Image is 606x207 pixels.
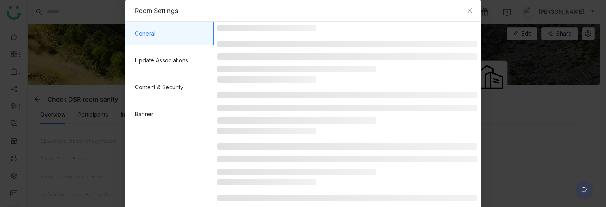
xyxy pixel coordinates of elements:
[135,102,208,126] span: Banner
[574,181,594,201] img: dsr-chat-floating.svg
[135,75,208,99] span: Content & Security
[135,6,471,15] div: Room Settings
[135,22,208,45] span: General
[135,49,208,72] span: Update Associations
